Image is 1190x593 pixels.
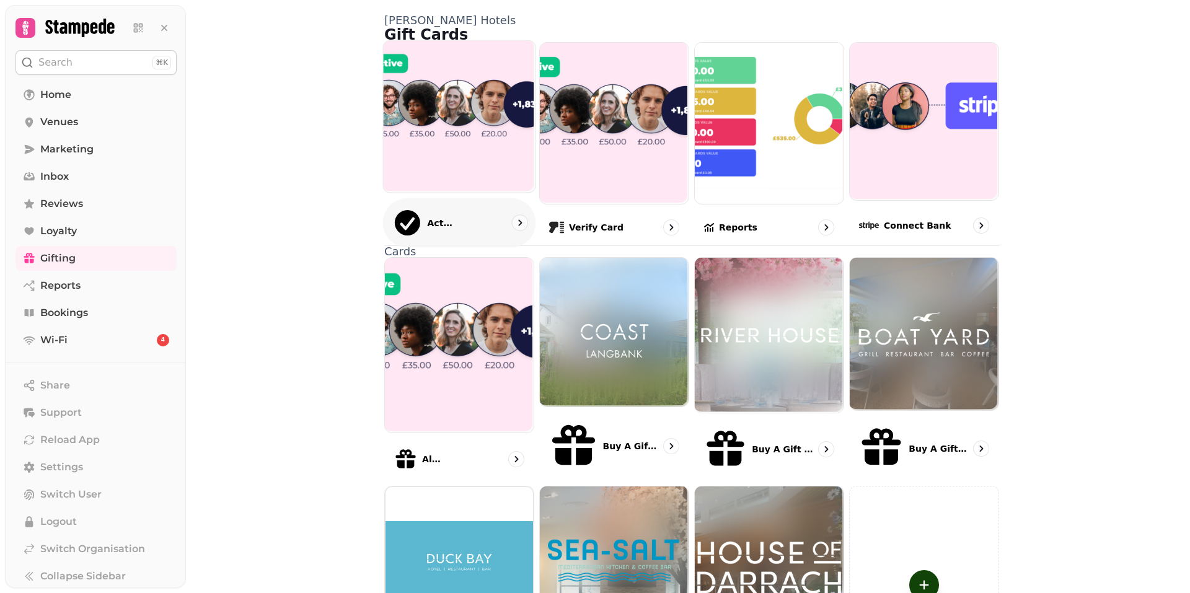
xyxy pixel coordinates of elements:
svg: go to [665,440,677,452]
a: Reports [15,273,177,298]
button: Collapse Sidebar [15,564,177,589]
img: aHR0cHM6Ly9ibGFja2J4LnMzLmV1LXdlc3QtMi5hbWF6b25hd3MuY29tL2VmYzUxZDA1LTA3MDUtMTFlYi05MGY1LTA2M2ZlM... [850,303,998,366]
svg: go to [975,442,987,455]
p: All cards [422,453,443,465]
a: Inbox [15,164,177,189]
img: Connect bank [848,42,997,199]
p: Buy a gift card for River House [752,443,813,455]
span: Collapse Sidebar [40,569,126,584]
svg: go to [820,221,832,234]
a: Buy a gift card for Boat YardBuy a gift card for Boat Yard [849,257,999,481]
a: Gifting [15,246,177,271]
svg: go to [975,219,987,232]
span: Support [40,405,82,420]
a: Wi-Fi4 [15,328,177,353]
span: Home [40,87,71,102]
svg: go to [510,453,522,465]
svg: go to [665,221,677,234]
button: Reload App [15,428,177,452]
a: Settings [15,455,177,480]
a: Verify cardVerify card [539,42,689,245]
button: Search⌘K [15,50,177,75]
span: 4 [161,336,165,345]
span: Marketing [40,142,94,157]
a: Switch Organisation [15,537,177,561]
span: Reviews [40,196,83,211]
a: Reviews [15,191,177,216]
p: [PERSON_NAME] Hotels [384,15,999,26]
span: Reports [40,278,81,293]
p: Verify card [569,221,624,234]
span: Venues [40,115,78,130]
button: Switch User [15,482,177,507]
img: aHR0cHM6Ly9ibGFja2J4LnMzLmV1LXdlc3QtMi5hbWF6b25hd3MuY29tL2VmYzUxZDA1LTA3MDUtMTFlYi05MGY1LTA2M2ZlM... [540,258,689,406]
img: Activations [382,40,534,191]
span: Reload App [40,433,100,447]
span: Loyalty [40,224,77,239]
p: Search [38,55,73,70]
svg: go to [514,216,526,229]
span: Inbox [40,169,69,184]
a: Buy a gift card for CoastBuy a gift card for Coast [539,257,689,481]
span: Settings [40,460,83,475]
span: Switch Organisation [40,542,145,556]
a: Connect bankConnect bank [849,42,999,245]
a: ReportsReports [694,42,844,245]
span: Wi-Fi [40,333,68,348]
p: Buy a gift card for Boat Yard [909,442,968,455]
div: ⌘K [152,56,171,69]
a: Loyalty [15,219,177,244]
span: Gifting [40,251,76,266]
img: Verify card [539,42,687,203]
a: Venues [15,110,177,134]
span: Share [40,378,70,393]
a: Bookings [15,301,177,325]
p: Reports [719,221,757,234]
span: Switch User [40,487,102,502]
img: Reports [694,42,842,203]
svg: go to [820,443,832,455]
p: Buy a gift card for Coast [603,440,658,452]
button: Logout [15,509,177,534]
img: All cards [384,257,532,431]
button: Share [15,373,177,398]
a: ActivationsActivations [383,40,536,248]
button: Support [15,400,177,425]
p: Cards [384,246,999,257]
a: Buy a gift card for River HouseBuy a gift card for River House [694,257,844,481]
img: aHR0cHM6Ly9maWxlcy5zdGFtcGVkZS5haS9mMDFkYTMwYS0wNzA1LTExZWItYThmYi0wMjYyZDlhNWYyNzcvbWVkaWEvYmNjY... [540,529,689,592]
p: Activations [427,216,454,229]
span: Logout [40,514,77,529]
p: Connect bank [884,219,951,232]
img: aHR0cHM6Ly9ibGFja2J4LnMzLmV1LXdlc3QtMi5hbWF6b25hd3MuY29tL2VmYzUxZDA1LTA3MDUtMTFlYi05MGY1LTA2M2ZlM... [695,304,844,366]
a: All cardsAll cards [384,257,534,481]
a: Marketing [15,137,177,162]
h1: Gift Cards [384,27,999,42]
a: Home [15,82,177,107]
span: Bookings [40,305,88,320]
